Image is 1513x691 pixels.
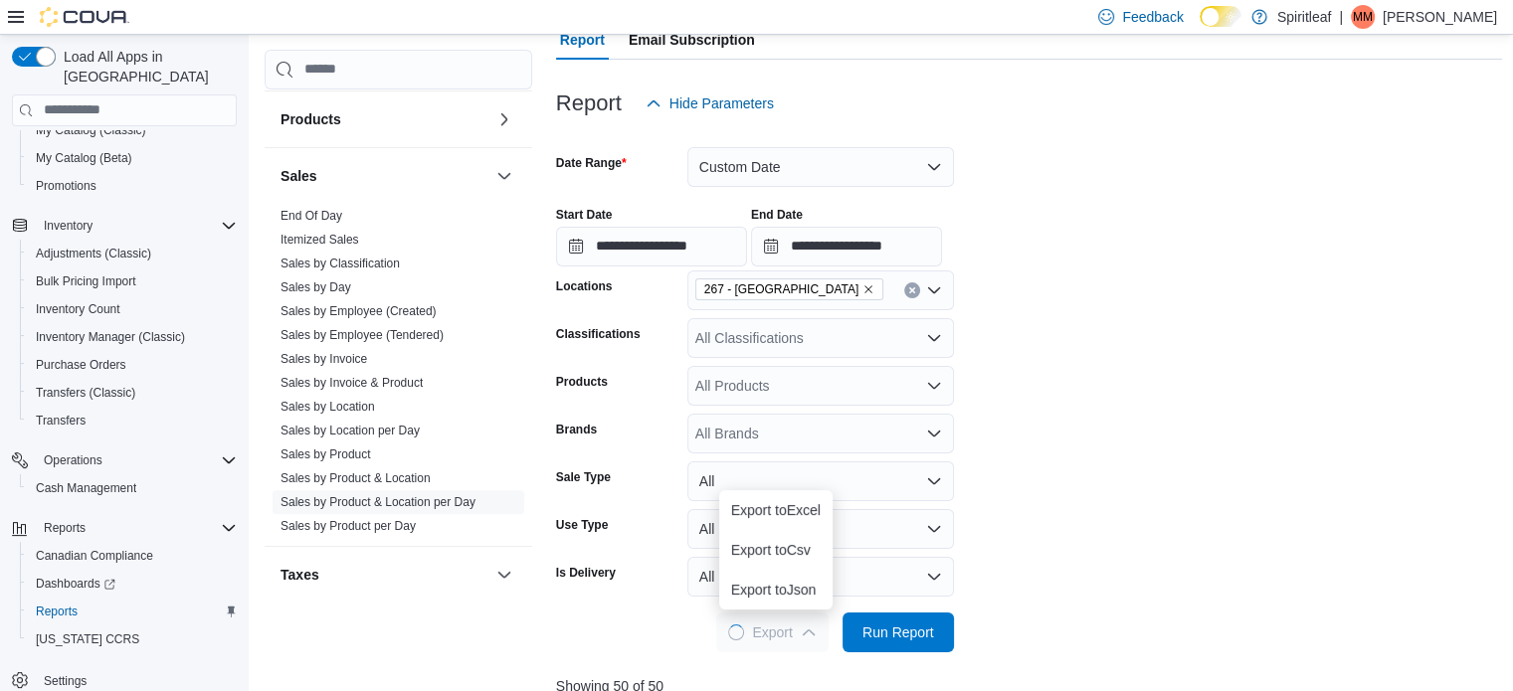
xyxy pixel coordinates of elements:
[28,146,237,170] span: My Catalog (Beta)
[36,448,237,472] span: Operations
[28,409,94,432] a: Transfers
[556,469,611,485] label: Sale Type
[281,376,423,390] a: Sales by Invoice & Product
[1351,5,1375,29] div: Melissa M
[28,476,144,500] a: Cash Management
[28,544,161,568] a: Canadian Compliance
[281,447,371,461] a: Sales by Product
[20,570,245,598] a: Dashboards
[44,673,87,689] span: Settings
[556,155,627,171] label: Date Range
[28,325,193,349] a: Inventory Manager (Classic)
[36,178,96,194] span: Promotions
[281,495,475,509] a: Sales by Product & Location per Day
[36,516,237,540] span: Reports
[695,278,883,300] span: 267 - Cold Lake
[28,600,237,623] span: Reports
[281,304,437,318] a: Sales by Employee (Created)
[669,93,774,113] span: Hide Parameters
[20,625,245,653] button: [US_STATE] CCRS
[36,214,237,238] span: Inventory
[281,470,431,486] span: Sales by Product & Location
[281,209,342,223] a: End Of Day
[36,150,132,166] span: My Catalog (Beta)
[281,606,339,622] span: Tax Details
[281,607,339,621] a: Tax Details
[281,565,488,585] button: Taxes
[281,351,367,367] span: Sales by Invoice
[36,122,146,138] span: My Catalog (Classic)
[4,514,245,542] button: Reports
[281,208,342,224] span: End Of Day
[281,257,400,270] a: Sales by Classification
[719,530,833,570] button: Export toCsv
[20,295,245,323] button: Inventory Count
[1277,5,1331,29] p: Spiritleaf
[36,576,115,592] span: Dashboards
[4,212,245,240] button: Inventory
[36,329,185,345] span: Inventory Manager (Classic)
[556,326,641,342] label: Classifications
[36,413,86,429] span: Transfers
[28,269,144,293] a: Bulk Pricing Import
[56,47,237,86] span: Load All Apps in [GEOGRAPHIC_DATA]
[638,84,782,123] button: Hide Parameters
[28,627,147,651] a: [US_STATE] CCRS
[687,509,954,549] button: All
[281,166,317,186] h3: Sales
[751,227,942,266] input: Press the down key to open a popover containing a calendar.
[560,20,605,60] span: Report
[926,330,942,346] button: Open list of options
[281,494,475,510] span: Sales by Product & Location per Day
[731,502,821,518] span: Export to Excel
[751,207,803,223] label: End Date
[728,612,816,652] span: Export
[28,297,237,321] span: Inventory Count
[265,603,532,658] div: Taxes
[36,301,120,317] span: Inventory Count
[926,282,942,298] button: Open list of options
[716,612,828,652] button: LoadingExport
[44,520,86,536] span: Reports
[20,116,245,144] button: My Catalog (Classic)
[28,174,104,198] a: Promotions
[36,357,126,373] span: Purchase Orders
[36,214,100,238] button: Inventory
[281,518,416,534] span: Sales by Product per Day
[687,557,954,597] button: All
[556,91,622,115] h3: Report
[28,297,128,321] a: Inventory Count
[281,471,431,485] a: Sales by Product & Location
[44,452,102,468] span: Operations
[1383,5,1497,29] p: [PERSON_NAME]
[281,424,420,437] a: Sales by Location per Day
[265,204,532,546] div: Sales
[36,448,110,472] button: Operations
[1353,5,1373,29] span: MM
[281,327,444,343] span: Sales by Employee (Tendered)
[28,118,237,142] span: My Catalog (Classic)
[719,490,833,530] button: Export toExcel
[20,542,245,570] button: Canadian Compliance
[1200,27,1201,28] span: Dark Mode
[28,627,237,651] span: Washington CCRS
[4,446,245,474] button: Operations
[20,474,245,502] button: Cash Management
[719,570,833,609] button: Export toJson
[28,269,237,293] span: Bulk Pricing Import
[20,598,245,625] button: Reports
[556,278,613,294] label: Locations
[36,631,139,647] span: [US_STATE] CCRS
[926,426,942,441] button: Open list of options
[1339,5,1343,29] p: |
[28,600,86,623] a: Reports
[20,240,245,267] button: Adjustments (Classic)
[281,233,359,247] a: Itemized Sales
[36,516,94,540] button: Reports
[281,256,400,271] span: Sales by Classification
[28,476,237,500] span: Cash Management
[492,107,516,131] button: Products
[28,353,237,377] span: Purchase Orders
[281,109,488,129] button: Products
[687,147,954,187] button: Custom Date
